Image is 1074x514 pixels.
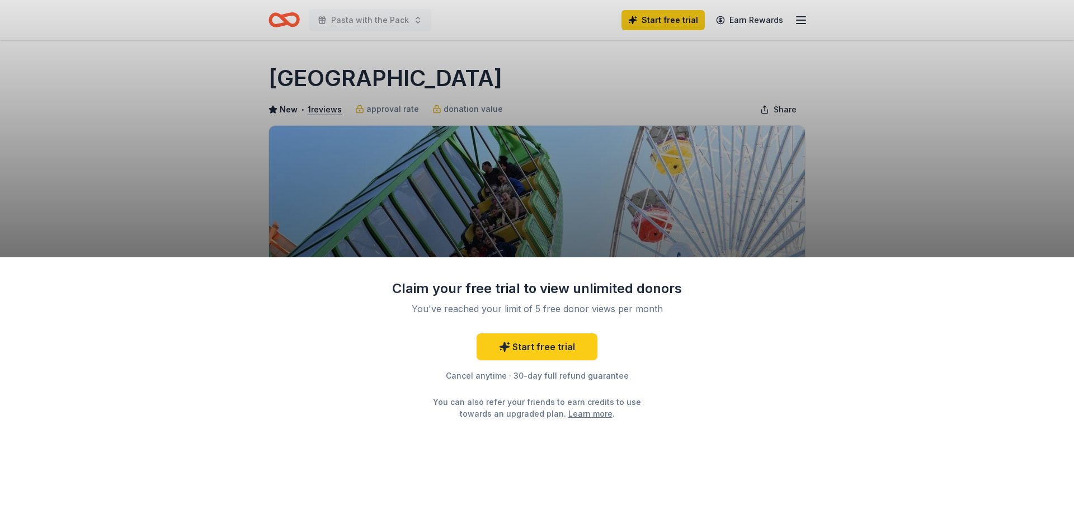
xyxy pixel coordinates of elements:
div: You've reached your limit of 5 free donor views per month [405,302,669,315]
div: Cancel anytime · 30-day full refund guarantee [392,369,682,383]
a: Learn more [568,408,613,419]
div: You can also refer your friends to earn credits to use towards an upgraded plan. . [423,396,651,419]
a: Start free trial [477,333,597,360]
div: Claim your free trial to view unlimited donors [392,280,682,298]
